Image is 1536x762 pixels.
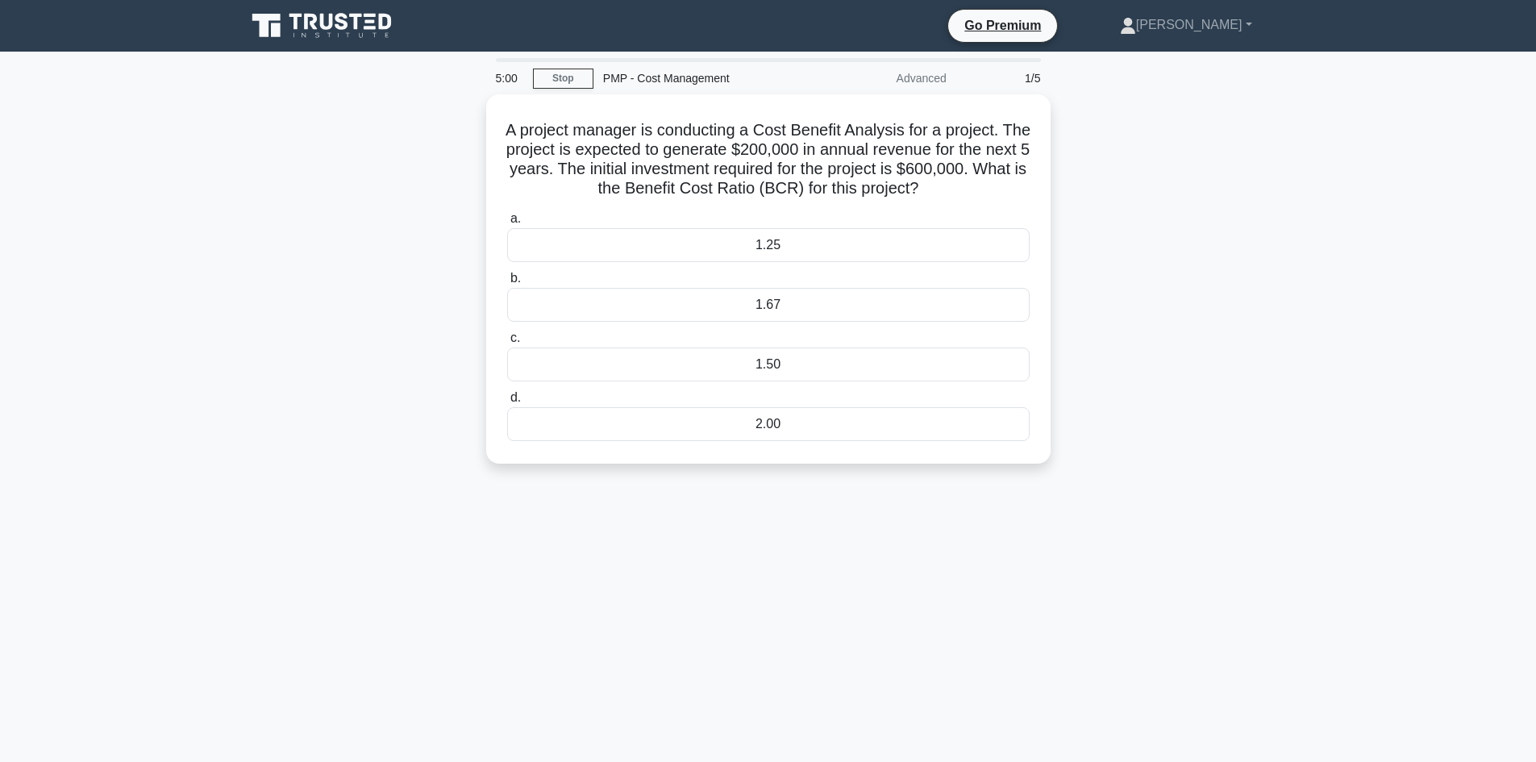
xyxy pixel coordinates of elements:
a: [PERSON_NAME] [1081,9,1291,41]
div: 5:00 [486,62,533,94]
div: 1/5 [956,62,1051,94]
div: Advanced [815,62,956,94]
div: 1.50 [507,348,1030,381]
div: 2.00 [507,407,1030,441]
span: b. [510,271,521,285]
h5: A project manager is conducting a Cost Benefit Analysis for a project. The project is expected to... [506,120,1031,199]
div: 1.67 [507,288,1030,322]
div: 1.25 [507,228,1030,262]
a: Stop [533,69,593,89]
div: PMP - Cost Management [593,62,815,94]
span: c. [510,331,520,344]
a: Go Premium [955,15,1051,35]
span: d. [510,390,521,404]
span: a. [510,211,521,225]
